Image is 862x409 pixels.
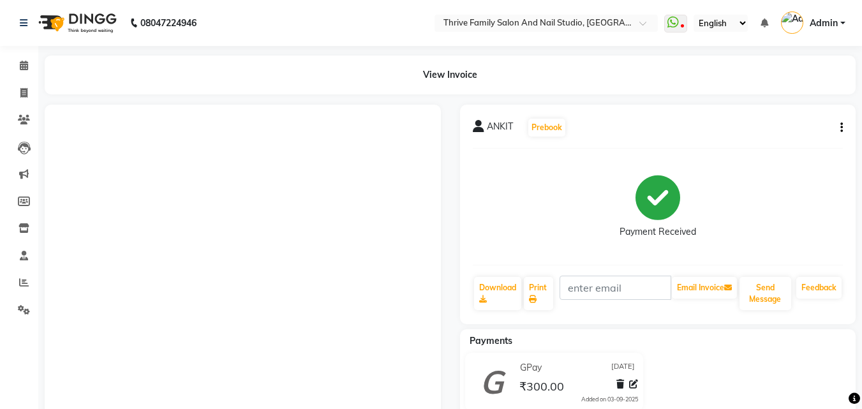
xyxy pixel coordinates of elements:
[581,395,638,404] div: Added on 03-09-2025
[739,277,791,310] button: Send Message
[45,56,856,94] div: View Invoice
[620,225,696,239] div: Payment Received
[520,361,542,375] span: GPay
[810,17,838,30] span: Admin
[528,119,565,137] button: Prebook
[474,277,521,310] a: Download
[611,361,635,375] span: [DATE]
[672,277,737,299] button: Email Invoice
[796,277,842,299] a: Feedback
[487,120,513,138] span: ANKIT
[781,11,803,34] img: Admin
[519,379,564,397] span: ₹300.00
[560,276,671,300] input: enter email
[470,335,512,346] span: Payments
[140,5,197,41] b: 08047224946
[524,277,553,310] a: Print
[33,5,120,41] img: logo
